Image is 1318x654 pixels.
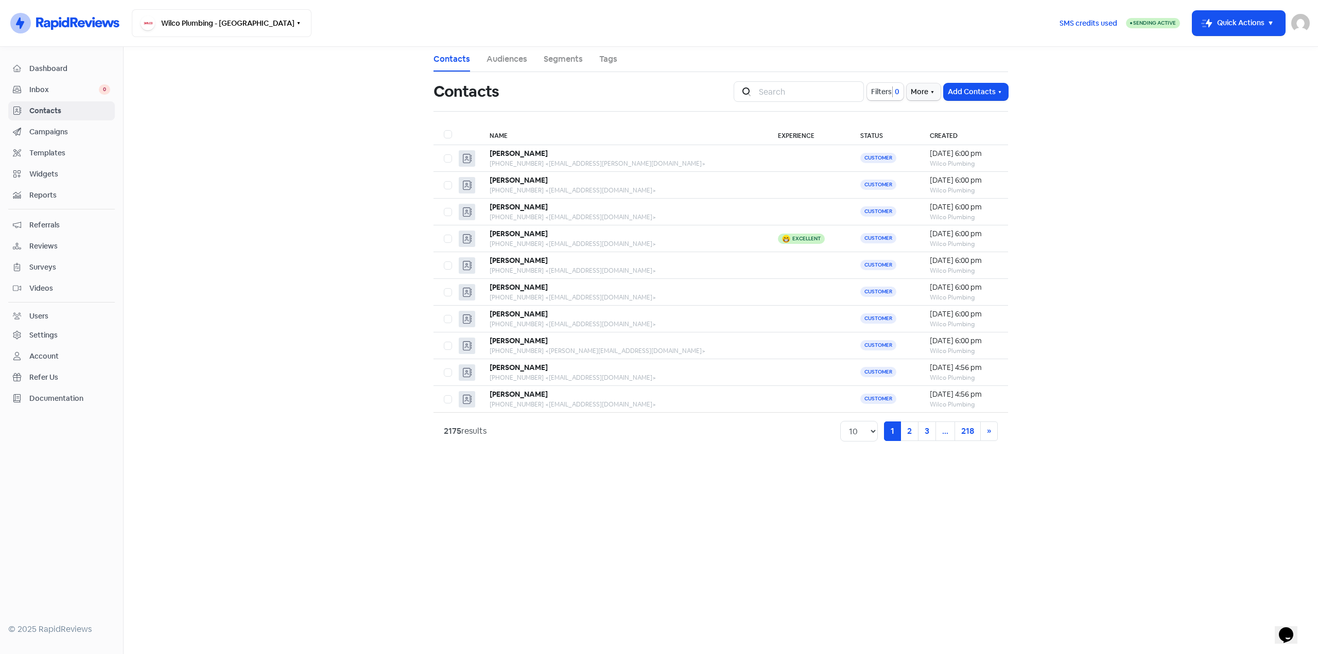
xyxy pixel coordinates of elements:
div: [DATE] 6:00 pm [930,228,998,239]
span: Customer [860,260,896,270]
b: [PERSON_NAME] [490,229,548,238]
a: Videos [8,279,115,298]
iframe: chat widget [1275,613,1308,644]
a: Tags [599,53,617,65]
button: More [907,83,941,100]
div: [DATE] 6:00 pm [930,309,998,320]
b: [PERSON_NAME] [490,309,548,319]
b: [PERSON_NAME] [490,363,548,372]
div: Users [29,311,48,322]
span: Campaigns [29,127,110,137]
div: [PHONE_NUMBER] <[EMAIL_ADDRESS][DOMAIN_NAME]> [490,293,758,302]
span: 0 [99,84,110,95]
span: Customer [860,367,896,377]
div: [PHONE_NUMBER] <[EMAIL_ADDRESS][DOMAIN_NAME]> [490,239,758,249]
a: ... [935,421,955,441]
div: Account [29,351,59,362]
span: Customer [860,313,896,324]
h1: Contacts [433,75,499,108]
span: Dashboard [29,63,110,74]
span: Referrals [29,220,110,231]
span: Customer [860,233,896,243]
span: Contacts [29,105,110,116]
button: Quick Actions [1192,11,1285,36]
a: 218 [955,421,981,441]
div: Wilco Plumbing [930,400,998,409]
div: © 2025 RapidReviews [8,623,115,635]
div: Wilco Plumbing [930,159,998,168]
input: Search [753,81,864,102]
div: Wilco Plumbing [930,293,998,302]
div: [PHONE_NUMBER] <[PERSON_NAME][EMAIL_ADDRESS][DOMAIN_NAME]> [490,346,758,356]
button: Wilco Plumbing - [GEOGRAPHIC_DATA] [132,9,311,37]
span: Customer [860,180,896,190]
div: Wilco Plumbing [930,320,998,329]
div: [DATE] 6:00 pm [930,148,998,159]
b: [PERSON_NAME] [490,282,548,292]
a: Surveys [8,258,115,277]
th: Created [920,124,1008,145]
div: [DATE] 6:00 pm [930,202,998,213]
span: Widgets [29,169,110,180]
th: Status [850,124,919,145]
a: Audiences [487,53,527,65]
div: Wilco Plumbing [930,373,998,382]
div: [PHONE_NUMBER] <[EMAIL_ADDRESS][DOMAIN_NAME]> [490,400,758,409]
div: [DATE] 4:56 pm [930,389,998,400]
div: [PHONE_NUMBER] <[EMAIL_ADDRESS][DOMAIN_NAME]> [490,186,758,195]
div: [DATE] 6:00 pm [930,175,998,186]
span: Videos [29,283,110,294]
a: Referrals [8,216,115,235]
b: [PERSON_NAME] [490,390,548,399]
div: Wilco Plumbing [930,239,998,249]
a: Next [980,421,998,441]
span: Reports [29,190,110,201]
strong: 2175 [444,426,461,436]
span: Customer [860,394,896,404]
span: Surveys [29,262,110,273]
a: Sending Active [1126,17,1180,29]
div: Wilco Plumbing [930,186,998,195]
span: Sending Active [1133,20,1176,26]
a: Templates [8,144,115,163]
span: Refer Us [29,372,110,383]
th: Name [479,124,768,145]
span: Customer [860,153,896,163]
b: [PERSON_NAME] [490,175,548,185]
a: Widgets [8,165,115,184]
a: Dashboard [8,59,115,78]
div: [PHONE_NUMBER] <[EMAIL_ADDRESS][DOMAIN_NAME]> [490,266,758,275]
th: Experience [768,124,850,145]
a: Settings [8,326,115,345]
div: [PHONE_NUMBER] <[EMAIL_ADDRESS][DOMAIN_NAME]> [490,373,758,382]
a: Contacts [433,53,470,65]
a: Refer Us [8,368,115,387]
a: Segments [544,53,583,65]
div: Settings [29,330,58,341]
b: [PERSON_NAME] [490,256,548,265]
span: Reviews [29,241,110,252]
a: Reviews [8,237,115,256]
a: Contacts [8,101,115,120]
button: Add Contacts [944,83,1008,100]
a: 2 [900,421,918,441]
div: [PHONE_NUMBER] <[EMAIL_ADDRESS][DOMAIN_NAME]> [490,213,758,222]
a: 3 [918,421,936,441]
span: Inbox [29,84,99,95]
div: [PHONE_NUMBER] <[EMAIL_ADDRESS][PERSON_NAME][DOMAIN_NAME]> [490,159,758,168]
b: [PERSON_NAME] [490,149,548,158]
div: Excellent [792,236,821,241]
span: Customer [860,287,896,297]
a: Campaigns [8,122,115,142]
span: Templates [29,148,110,158]
div: [PHONE_NUMBER] <[EMAIL_ADDRESS][DOMAIN_NAME]> [490,320,758,329]
a: Account [8,347,115,366]
div: [DATE] 6:00 pm [930,282,998,293]
a: Reports [8,186,115,205]
div: Wilco Plumbing [930,266,998,275]
div: results [444,425,487,437]
img: User [1291,14,1310,32]
a: SMS credits used [1051,17,1126,28]
div: [DATE] 6:00 pm [930,255,998,266]
div: Wilco Plumbing [930,213,998,222]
